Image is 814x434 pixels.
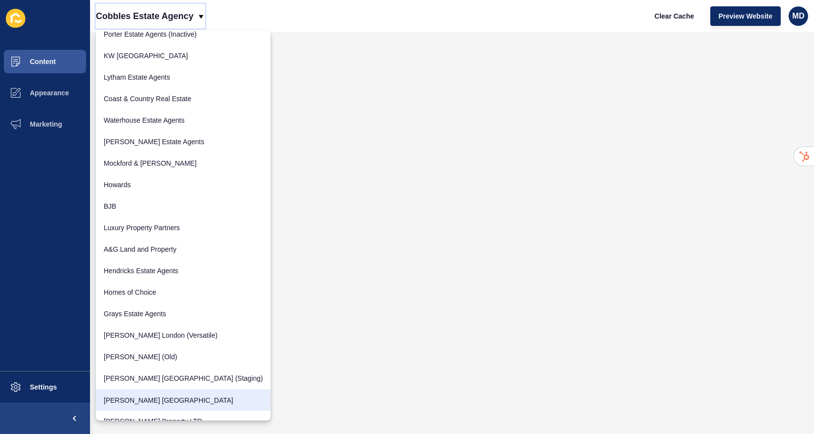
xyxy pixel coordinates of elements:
a: Grays Estate Agents [96,304,271,325]
span: MD [792,11,805,21]
a: Coast & Country Real Estate [96,88,271,110]
a: Howards [96,174,271,196]
a: [PERSON_NAME] [GEOGRAPHIC_DATA] (Staging) [96,368,271,390]
a: [PERSON_NAME] Property LTD [96,411,271,433]
a: Luxury Property Partners [96,217,271,239]
span: Clear Cache [655,11,694,21]
span: Preview Website [719,11,772,21]
a: BJB [96,196,271,217]
a: [PERSON_NAME] (Old) [96,347,271,368]
a: [PERSON_NAME] [GEOGRAPHIC_DATA] [96,390,271,411]
a: Waterhouse Estate Agents [96,110,271,131]
p: Cobbles Estate Agency [96,4,193,28]
a: KW [GEOGRAPHIC_DATA] [96,45,271,67]
a: [PERSON_NAME] Estate Agents [96,131,271,153]
a: Mockford & [PERSON_NAME] [96,153,271,174]
a: Homes of Choice [96,282,271,304]
button: Preview Website [710,6,781,26]
a: [PERSON_NAME] London (Versatile) [96,325,271,347]
button: Clear Cache [646,6,702,26]
a: A&G Land and Property [96,239,271,260]
a: Hendricks Estate Agents [96,260,271,282]
a: Porter Estate Agents (Inactive) [96,24,271,45]
a: Lytham Estate Agents [96,67,271,88]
